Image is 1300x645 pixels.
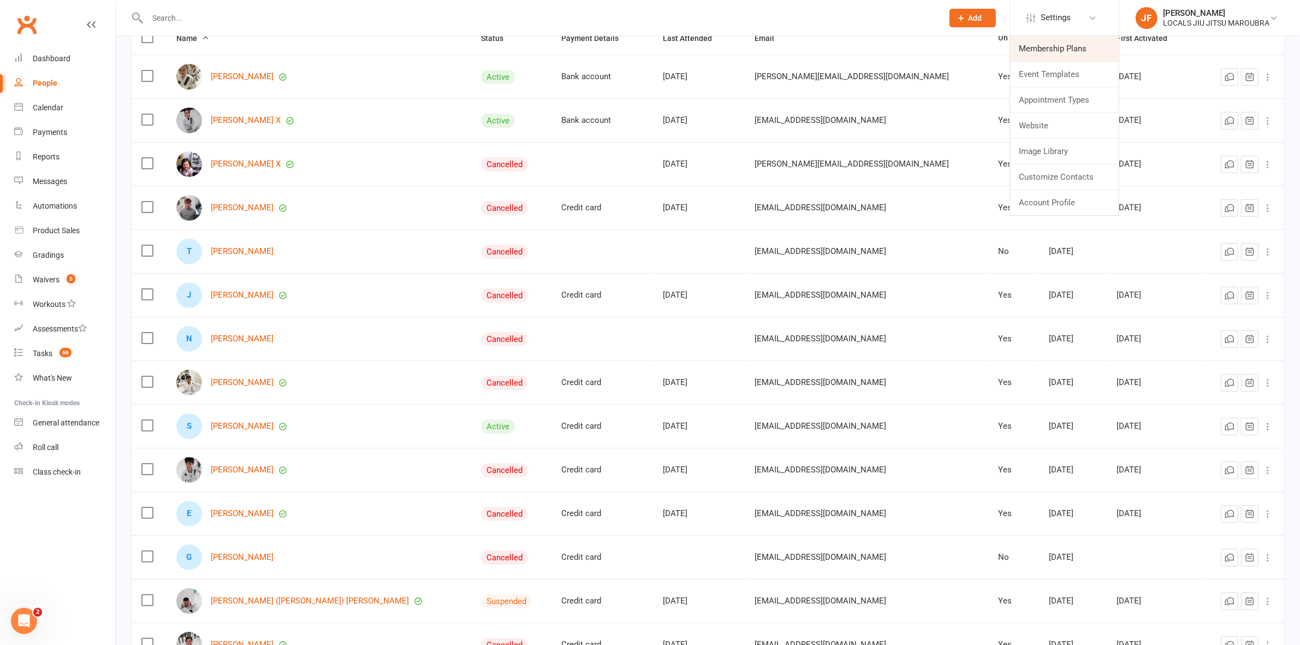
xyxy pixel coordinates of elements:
span: 2 [33,608,42,617]
img: tara [176,108,202,133]
span: [EMAIL_ADDRESS][DOMAIN_NAME] [755,241,886,262]
button: Add [949,9,996,27]
button: Payment Details [561,32,631,45]
div: People [33,79,57,87]
div: [DATE] [663,596,735,606]
span: Name [176,34,209,43]
div: Credit card [561,291,643,300]
div: [DATE] [1049,291,1097,300]
a: [PERSON_NAME] X [211,159,281,169]
span: [PERSON_NAME][EMAIL_ADDRESS][DOMAIN_NAME] [755,66,949,87]
button: Email [755,32,786,45]
div: Yes [998,509,1029,518]
span: [EMAIL_ADDRESS][DOMAIN_NAME] [755,372,886,393]
div: What's New [33,374,72,382]
a: Clubworx [13,11,40,38]
div: Credit card [561,378,643,387]
div: [DATE] [1049,247,1097,256]
div: LOCALS JIU JITSU MAROUBRA [1163,18,1269,28]
a: Roll call [14,435,115,460]
div: Product Sales [33,226,80,235]
span: Add [969,14,982,22]
div: Yes [998,378,1029,387]
div: Roll call [33,443,58,452]
span: [EMAIL_ADDRESS][DOMAIN_NAME] [755,547,886,567]
div: Joey [176,282,202,308]
a: Workouts [14,292,115,317]
span: 5 [67,274,75,283]
a: People [14,71,115,96]
div: [DATE] [663,159,735,169]
a: Waivers 5 [14,268,115,292]
div: [DATE] [1049,596,1097,606]
div: Credit card [561,509,643,518]
div: Assessments [33,324,87,333]
div: Yes [998,422,1029,431]
div: [DATE] [1117,203,1191,212]
a: Customize Contacts [1010,164,1119,190]
div: General attendance [33,418,99,427]
div: [DATE] [1049,422,1097,431]
div: Active [481,419,515,434]
div: Dashboard [33,54,70,63]
span: [EMAIL_ADDRESS][DOMAIN_NAME] [755,197,886,218]
div: Credit card [561,465,643,475]
a: [PERSON_NAME] [211,465,274,475]
span: Email [755,34,786,43]
span: 66 [60,348,72,357]
img: Naimul [176,370,202,395]
button: Name [176,32,209,45]
div: Cancelled [481,157,528,171]
img: Matthew [176,457,202,483]
div: Yes [998,116,1029,125]
div: Cancelled [481,332,528,346]
span: Last Attended [663,34,724,43]
a: Account Profile [1010,190,1119,215]
div: Cancelled [481,507,528,521]
div: [DATE] [663,72,735,81]
iframe: Intercom live chat [11,608,37,634]
div: Tasks [33,349,52,358]
div: Tariq [176,239,202,264]
div: [DATE] [1117,596,1191,606]
a: Automations [14,194,115,218]
div: [DATE] [663,116,735,125]
a: [PERSON_NAME] [211,247,274,256]
a: [PERSON_NAME] [211,72,274,81]
div: Yes [998,291,1029,300]
a: [PERSON_NAME] [211,509,274,518]
div: [DATE] [1117,72,1191,81]
a: Calendar [14,96,115,120]
div: [DATE] [663,378,735,387]
span: Payment Details [561,34,631,43]
div: Yes [998,159,1029,169]
a: [PERSON_NAME] [211,553,274,562]
div: Ewan [176,501,202,526]
div: Yes [998,596,1029,606]
div: [DATE] [1049,553,1097,562]
img: Leo (Lev) [176,588,202,614]
div: Bank account [561,116,643,125]
div: Cancelled [481,288,528,303]
span: [EMAIL_ADDRESS][DOMAIN_NAME] [755,110,886,131]
div: [DATE] [1117,159,1191,169]
div: Yes [998,334,1029,344]
div: Suspended [481,594,532,608]
a: [PERSON_NAME] [211,422,274,431]
div: [DATE] [1117,334,1191,344]
div: Bank account [561,72,643,81]
div: [DATE] [1049,465,1097,475]
div: [DATE] [1117,465,1191,475]
th: On App [988,22,1039,55]
div: [DATE] [663,509,735,518]
div: [DATE] [663,203,735,212]
div: Payments [33,128,67,137]
a: [PERSON_NAME] X [211,116,281,125]
div: [DATE] [1049,334,1097,344]
div: [DATE] [1117,116,1191,125]
div: [PERSON_NAME] [1163,8,1269,18]
div: Yes [998,203,1029,212]
div: [DATE] [1049,378,1097,387]
span: [PERSON_NAME][EMAIL_ADDRESS][DOMAIN_NAME] [755,153,949,174]
div: Cancelled [481,245,528,259]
